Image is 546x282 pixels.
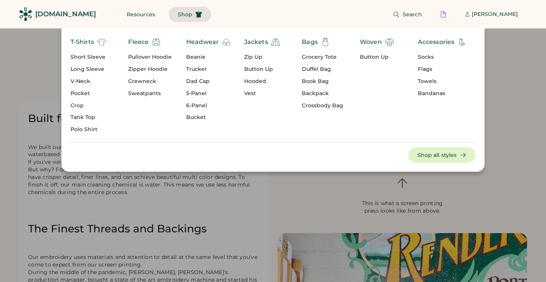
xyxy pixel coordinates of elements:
img: beanie.svg [222,38,231,47]
div: Vest [244,90,280,97]
div: 5-Panel [186,90,231,97]
button: Shop all styles [408,147,476,163]
div: Crewneck [128,78,172,85]
div: Button Up [360,53,394,61]
div: Tank Top [71,114,106,121]
div: Accessories [418,38,455,47]
div: Bucket [186,114,231,121]
div: Towels [418,78,467,85]
div: [PERSON_NAME] [472,11,518,18]
div: Duffel Bag [302,66,343,73]
div: Button Up [244,66,280,73]
div: Woven [360,38,382,47]
img: hoodie.svg [152,38,161,47]
div: Long Sleeve [71,66,106,73]
img: accessories-ab-01.svg [457,38,466,47]
span: Shop [178,12,192,17]
div: Fleece [128,38,149,47]
div: Hooded [244,78,280,85]
div: Pullover Hoodie [128,53,172,61]
div: Crossbody Bag [302,102,343,110]
span: Search [403,12,422,17]
div: T-Shirts [71,38,94,47]
div: Short Sleeve [71,53,106,61]
button: Resources [118,7,164,22]
div: Jackets [244,38,268,47]
div: Polo Shirt [71,126,106,133]
div: [DOMAIN_NAME] [35,9,96,19]
div: Backpack [302,90,343,97]
div: Socks [418,53,467,61]
div: Pocket [71,90,106,97]
div: Headwear [186,38,219,47]
img: Totebag-01.svg [321,38,330,47]
button: Search [384,7,431,22]
div: Beanie [186,53,231,61]
img: t-shirt%20%282%29.svg [97,38,106,47]
img: jacket%20%281%29.svg [271,38,280,47]
img: Rendered Logo - Screens [19,8,32,21]
div: Book Bag [302,78,343,85]
img: shirt.svg [385,38,394,47]
div: Sweatpants [128,90,172,97]
div: Trucker [186,66,231,73]
div: Zipper Hoodie [128,66,172,73]
button: Shop [169,7,211,22]
div: Grocery Tote [302,53,343,61]
div: Zip Up [244,53,280,61]
div: 6-Panel [186,102,231,110]
div: Bandanas [418,90,467,97]
div: Dad Cap [186,78,231,85]
div: Crop [71,102,106,110]
div: Flags [418,66,467,73]
div: V-Neck [71,78,106,85]
div: Bags [302,38,318,47]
